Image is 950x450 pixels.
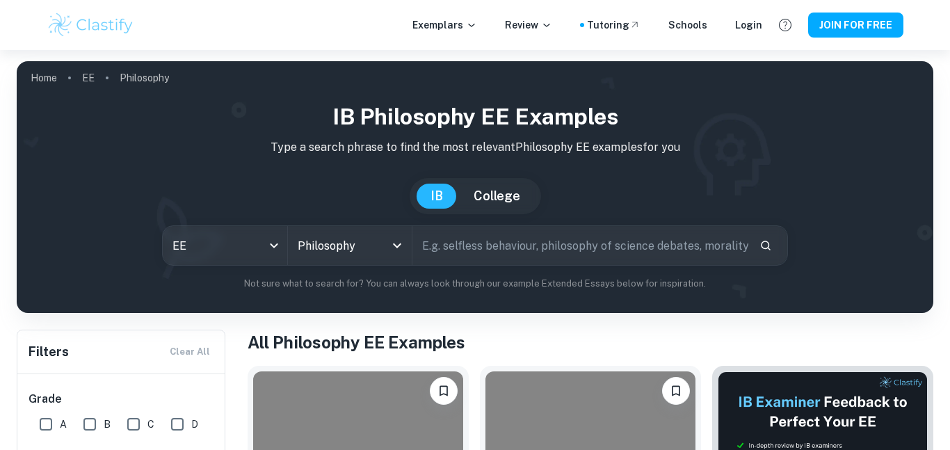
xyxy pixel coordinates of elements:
[29,342,69,362] h6: Filters
[147,417,154,432] span: C
[120,70,169,86] p: Philosophy
[17,61,933,313] img: profile cover
[60,417,67,432] span: A
[387,236,407,255] button: Open
[47,11,135,39] img: Clastify logo
[430,377,458,405] button: Please log in to bookmark exemplars
[668,17,707,33] a: Schools
[505,17,552,33] p: Review
[735,17,762,33] a: Login
[28,277,922,291] p: Not sure what to search for? You can always look through our example Extended Essays below for in...
[460,184,534,209] button: College
[29,391,215,408] h6: Grade
[31,68,57,88] a: Home
[28,139,922,156] p: Type a search phrase to find the most relevant Philosophy EE examples for you
[773,13,797,37] button: Help and Feedback
[587,17,641,33] a: Tutoring
[412,226,748,265] input: E.g. selfless behaviour, philosophy of science debates, morality...
[248,330,933,355] h1: All Philosophy EE Examples
[417,184,457,209] button: IB
[662,377,690,405] button: Please log in to bookmark exemplars
[808,13,903,38] button: JOIN FOR FREE
[412,17,477,33] p: Exemplars
[191,417,198,432] span: D
[28,100,922,134] h1: IB Philosophy EE examples
[754,234,778,257] button: Search
[104,417,111,432] span: B
[163,226,287,265] div: EE
[82,68,95,88] a: EE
